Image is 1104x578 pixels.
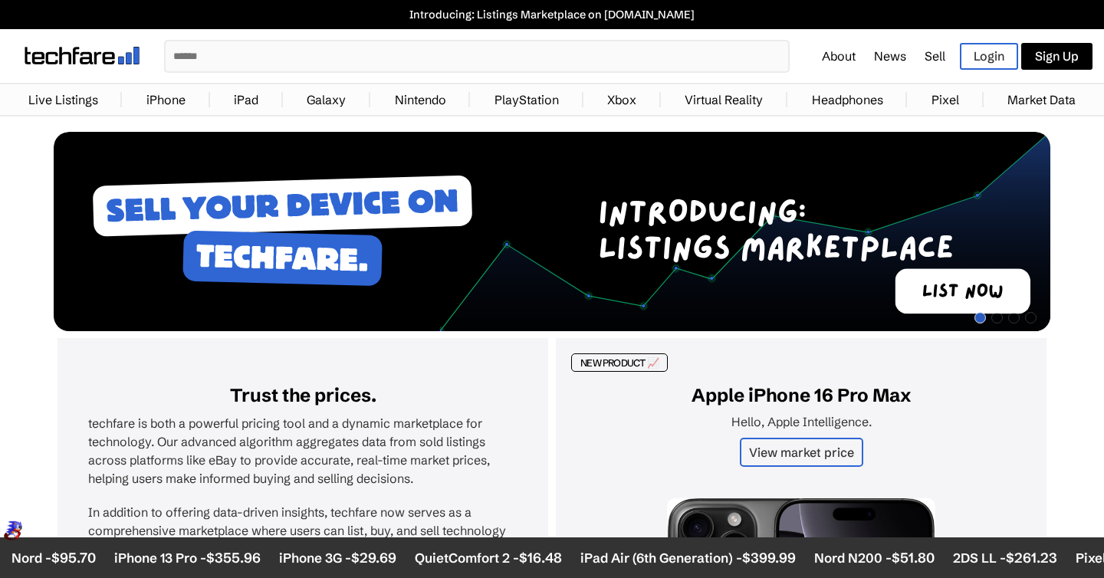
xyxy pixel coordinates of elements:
[1025,312,1037,323] span: Go to slide 4
[804,84,891,115] a: Headphones
[586,414,1016,429] p: Hello, Apple Intelligence.
[88,503,517,558] p: In addition to offering data-driven insights, techfare now serves as a comprehensive marketplace ...
[387,84,454,115] a: Nintendo
[586,384,1016,406] h2: Apple iPhone 16 Pro Max
[54,132,1050,331] img: Desktop Image 1
[100,549,247,567] li: iPhone 13 Pro -
[974,312,986,323] span: Go to slide 1
[88,384,517,406] h2: Trust the prices.
[1000,84,1083,115] a: Market Data
[226,84,266,115] a: iPad
[740,438,863,467] a: View market price
[401,549,548,567] li: QuietComfort 2 -
[54,132,1050,334] div: 1 / 4
[571,353,668,372] div: NEW PRODUCT 📈
[505,549,548,567] span: $16.48
[21,84,106,115] a: Live Listings
[924,84,967,115] a: Pixel
[600,84,644,115] a: Xbox
[991,312,1003,323] span: Go to slide 2
[487,84,567,115] a: PlayStation
[925,48,945,64] a: Sell
[299,84,353,115] a: Galaxy
[960,43,1018,70] a: Login
[878,549,921,567] span: $51.80
[192,549,247,567] span: $355.96
[25,47,140,64] img: techfare logo
[8,8,1096,21] a: Introducing: Listings Marketplace on [DOMAIN_NAME]
[874,48,906,64] a: News
[939,549,1043,567] li: 2DS LL -
[265,549,383,567] li: iPhone 3G -
[139,84,193,115] a: iPhone
[1008,312,1020,323] span: Go to slide 3
[1021,43,1092,70] a: Sign Up
[123,517,146,540] img: Running Sonic
[800,549,921,567] li: Nord N200 -
[728,549,782,567] span: $399.99
[337,549,383,567] span: $29.69
[677,84,770,115] a: Virtual Reality
[567,549,782,567] li: iPad Air (6th Generation) -
[38,549,82,567] span: $95.70
[992,549,1043,567] span: $261.23
[88,414,517,488] p: techfare is both a powerful pricing tool and a dynamic marketplace for technology. Our advanced a...
[822,48,856,64] a: About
